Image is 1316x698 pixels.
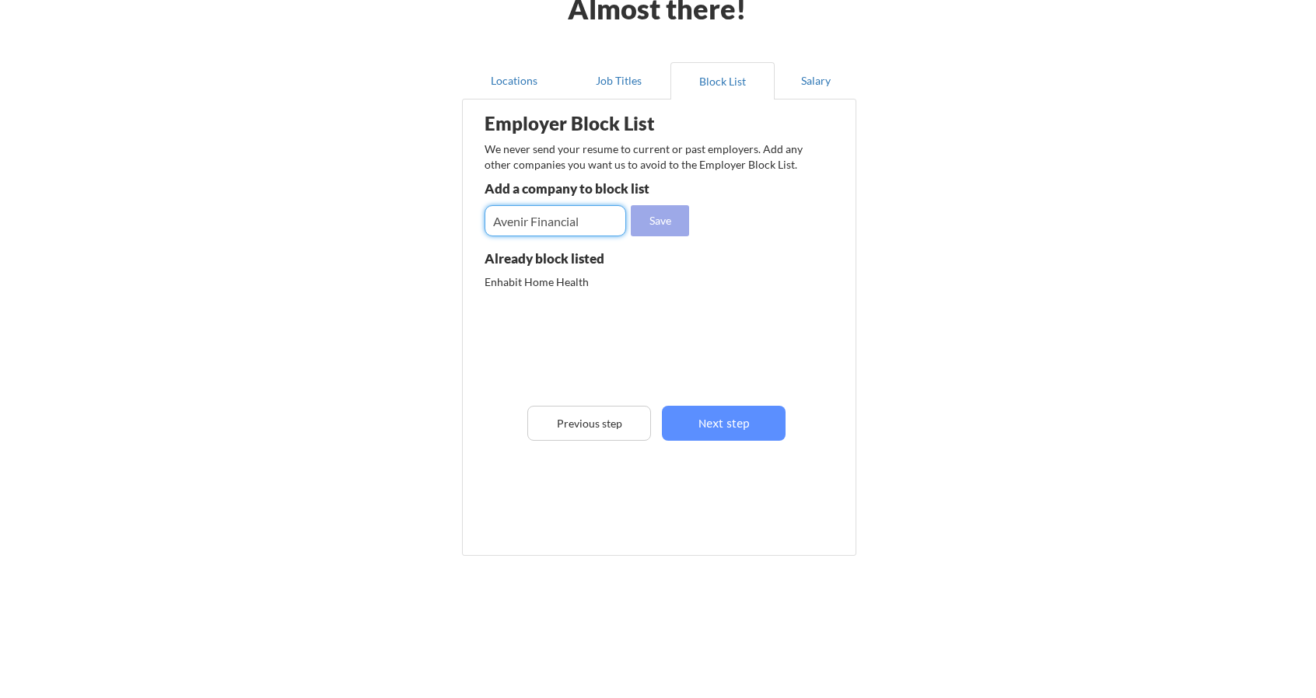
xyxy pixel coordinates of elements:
button: Locations [462,62,566,99]
div: Employer Block List [485,114,730,133]
div: Add a company to block list [485,182,713,195]
button: Previous step [527,406,651,441]
button: Next step [662,406,786,441]
button: Job Titles [566,62,670,99]
button: Block List [670,62,775,99]
input: e.g. Google [485,205,626,236]
div: Already block listed [485,252,659,265]
button: Salary [775,62,856,99]
div: Enhabit Home Health [485,274,649,290]
button: Save [631,205,689,236]
div: We never send your resume to current or past employers. Add any other companies you want us to av... [485,141,813,172]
